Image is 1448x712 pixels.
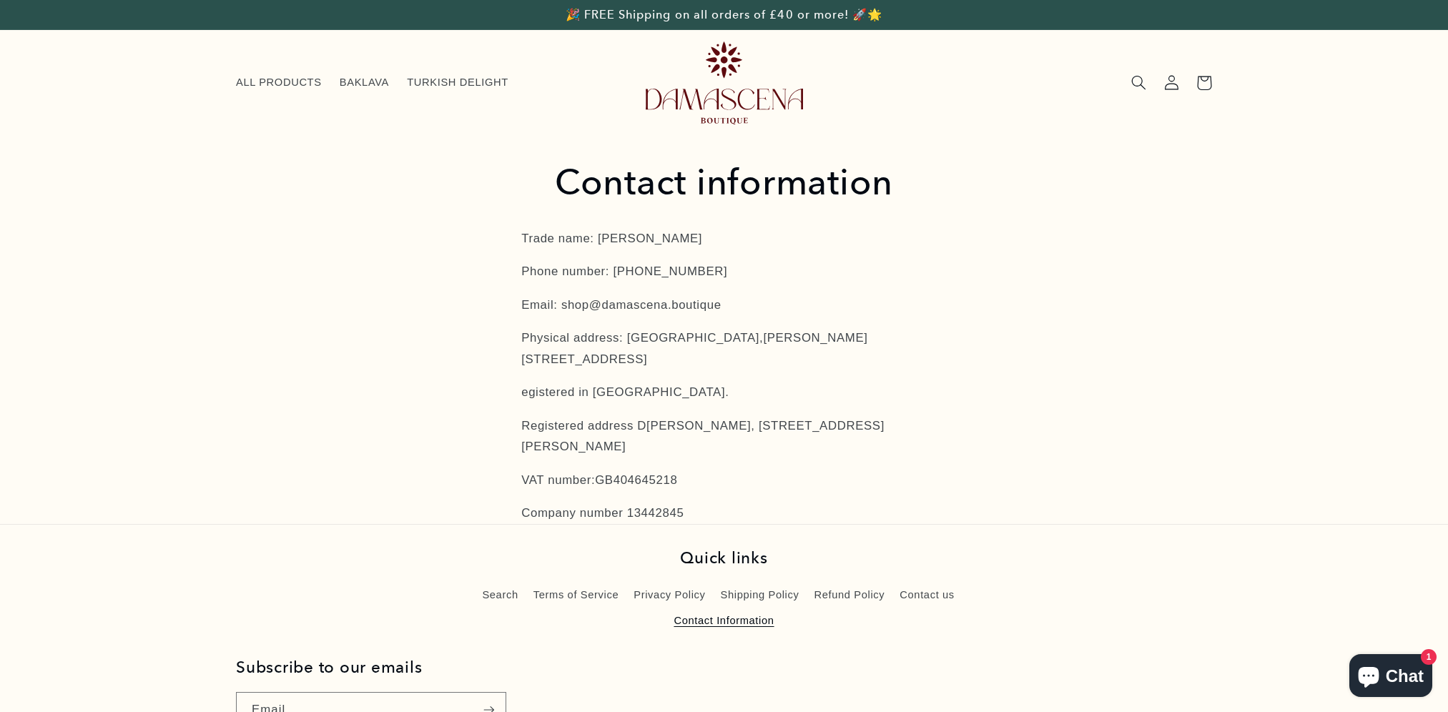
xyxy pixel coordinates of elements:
[521,419,646,432] span: Registered address D
[521,331,867,366] span: [PERSON_NAME][STREET_ADDRESS]
[521,228,927,249] p: Trade name: [PERSON_NAME]
[533,583,619,608] a: Terms of Service
[521,415,927,458] p: [PERSON_NAME], [STREET_ADDRESS][PERSON_NAME]
[640,36,809,129] a: Damascena Boutique
[340,76,389,89] span: BAKLAVA
[330,67,398,99] a: BAKLAVA
[407,76,508,89] span: TURKISH DELIGHT
[521,470,927,491] p: VAT number:
[595,473,677,487] span: GB404645218
[566,8,882,21] span: 🎉 FREE Shipping on all orders of £40 or more! 🚀🌟
[398,67,518,99] a: TURKISH DELIGHT
[521,503,927,524] p: Company number 13442845
[521,295,927,316] p: Email: shop@damascena.b
[521,382,927,403] p: egistered in [GEOGRAPHIC_DATA].
[521,159,927,204] h1: Contact information
[1345,654,1437,701] inbox-online-store-chat: Shopify online store chat
[721,583,799,608] a: Shipping Policy
[674,608,774,634] a: Contact Information
[634,583,705,608] a: Privacy Policy
[236,76,322,89] span: ALL PRODUCTS
[227,67,330,99] a: ALL PRODUCTS
[521,261,927,282] p: Phone number: [PHONE_NUMBER]
[236,657,1205,677] h2: Subscribe to our emails
[521,327,927,370] p: Physical address: [GEOGRAPHIC_DATA],
[814,583,885,608] a: Refund Policy
[439,548,1010,568] h2: Quick links
[679,298,721,312] span: outique
[646,41,803,124] img: Damascena Boutique
[1122,66,1155,99] summary: Search
[482,586,518,608] a: Search
[900,583,955,608] a: Contact us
